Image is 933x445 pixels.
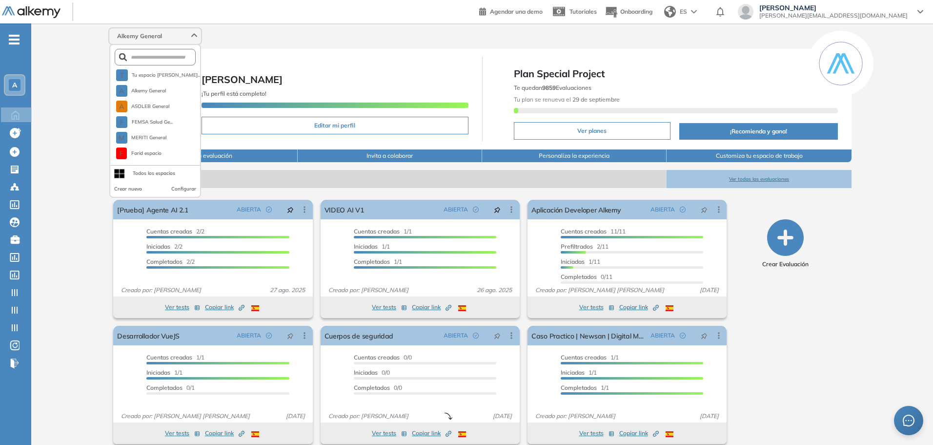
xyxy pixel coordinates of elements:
[146,243,183,250] span: 2/2
[132,71,195,79] span: Tu espacio [PERSON_NAME]...
[542,84,556,91] b: 9859
[146,228,192,235] span: Cuentas creadas
[693,328,715,343] button: pushpin
[287,332,294,339] span: pushpin
[412,429,451,438] span: Copiar link
[494,206,501,213] span: pushpin
[354,258,402,265] span: 1/1
[119,87,124,95] span: A
[561,228,626,235] span: 11/11
[579,301,614,313] button: Ver tests
[116,132,167,144] button: MMERITI General
[120,71,124,79] span: T
[205,429,244,438] span: Copiar link
[146,258,195,265] span: 2/2
[354,354,412,361] span: 0/0
[561,354,619,361] span: 1/1
[131,134,167,142] span: MERITI General
[12,81,17,89] span: A
[444,205,468,214] span: ABIERTA
[759,12,908,20] span: [PERSON_NAME][EMAIL_ADDRESS][DOMAIN_NAME]
[579,427,614,439] button: Ver tests
[482,149,667,162] button: Personaliza la experiencia
[666,305,673,311] img: ESP
[116,148,162,159] button: FFarid espacio
[490,8,543,15] span: Agendar una demo
[131,149,162,157] span: Farid espacio
[531,200,621,219] a: Aplicación Developer Alkemy
[619,303,659,312] span: Copiar link
[146,384,183,391] span: Completados
[171,185,196,193] button: Configurar
[701,332,708,339] span: pushpin
[561,354,607,361] span: Cuentas creadas
[489,412,516,421] span: [DATE]
[514,84,591,91] span: Te quedan Evaluaciones
[372,301,407,313] button: Ver tests
[131,118,173,126] span: FEMSA Salud Ge...
[561,369,597,376] span: 1/1
[133,170,175,177] div: Todos los espacios
[237,205,261,214] span: ABIERTA
[561,273,612,280] span: 0/11
[120,149,123,157] span: F
[146,384,195,391] span: 0/1
[412,303,451,312] span: Copiar link
[514,66,838,81] span: Plan Special Project
[116,85,166,97] button: AAlkemy General
[531,412,619,421] span: Creado por: [PERSON_NAME]
[561,243,593,250] span: Prefiltrados
[605,1,652,22] button: Onboarding
[237,331,261,340] span: ABIERTA
[531,326,647,345] a: Caso Practico | Newsan | Digital Media Manager
[693,202,715,217] button: pushpin
[620,8,652,15] span: Onboarding
[165,427,200,439] button: Ver tests
[473,286,516,295] span: 26 ago. 2025
[280,202,301,217] button: pushpin
[114,185,142,193] button: Crear nuevo
[444,331,468,340] span: ABIERTA
[691,10,697,14] img: arrow
[298,149,482,162] button: Invita a colaborar
[762,219,809,269] button: Crear Evaluación
[117,412,254,421] span: Creado por: [PERSON_NAME] [PERSON_NAME]
[354,243,390,250] span: 1/1
[117,200,188,219] a: [Prueba] Agente AI 2.1
[202,117,468,134] button: Editar mi perfil
[571,96,620,103] b: 29 de septiembre
[131,87,166,95] span: Alkemy General
[514,122,671,140] button: Ver planes
[561,273,597,280] span: Completados
[372,427,407,439] button: Ver tests
[205,427,244,439] button: Copiar link
[205,301,244,313] button: Copiar link
[282,412,309,421] span: [DATE]
[266,286,309,295] span: 27 ago. 2025
[2,6,61,19] img: Logo
[412,427,451,439] button: Copiar link
[667,149,851,162] button: Customiza tu espacio de trabajo
[354,369,390,376] span: 0/0
[120,118,124,126] span: F
[561,384,597,391] span: Completados
[325,412,412,421] span: Creado por: [PERSON_NAME]
[412,301,451,313] button: Copiar link
[146,258,183,265] span: Completados
[650,205,675,214] span: ABIERTA
[146,369,183,376] span: 1/1
[9,39,20,41] i: -
[113,170,667,188] span: Evaluaciones abiertas
[354,354,400,361] span: Cuentas creadas
[664,6,676,18] img: world
[487,328,508,343] button: pushpin
[561,258,600,265] span: 1/11
[251,305,259,311] img: ESP
[354,243,378,250] span: Iniciadas
[458,431,466,437] img: ESP
[354,228,412,235] span: 1/1
[354,384,402,391] span: 0/0
[202,73,283,85] span: [PERSON_NAME]
[561,258,585,265] span: Iniciadas
[759,4,908,12] span: [PERSON_NAME]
